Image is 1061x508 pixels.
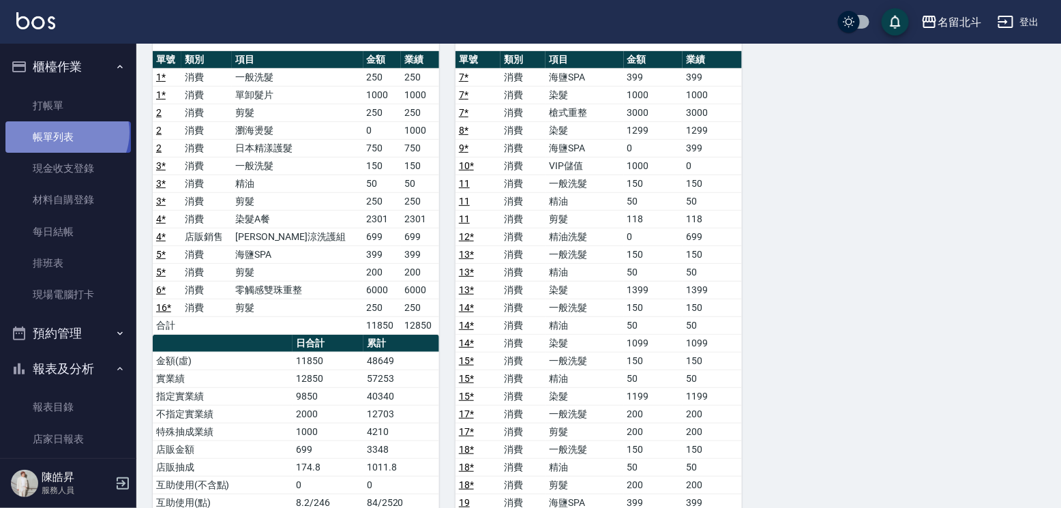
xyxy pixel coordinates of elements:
[624,387,683,405] td: 1199
[232,228,363,245] td: [PERSON_NAME]涼洗護組
[401,281,439,299] td: 6000
[293,335,363,353] th: 日合計
[181,228,232,245] td: 店販銷售
[401,210,439,228] td: 2301
[232,68,363,86] td: 一般洗髮
[153,440,293,458] td: 店販金額
[5,279,131,310] a: 現場電腦打卡
[363,263,402,281] td: 200
[546,334,624,352] td: 染髮
[363,476,439,494] td: 0
[5,351,131,387] button: 報表及分析
[181,245,232,263] td: 消費
[683,476,742,494] td: 200
[624,299,683,316] td: 150
[363,316,402,334] td: 11850
[181,299,232,316] td: 消費
[546,51,624,69] th: 項目
[624,86,683,104] td: 1000
[5,391,131,423] a: 報表目錄
[882,8,909,35] button: save
[500,192,546,210] td: 消費
[232,210,363,228] td: 染髮A餐
[546,405,624,423] td: 一般洗髮
[401,121,439,139] td: 1000
[5,90,131,121] a: 打帳單
[401,175,439,192] td: 50
[401,299,439,316] td: 250
[546,370,624,387] td: 精油
[363,175,402,192] td: 50
[459,497,470,508] a: 19
[363,51,402,69] th: 金額
[546,387,624,405] td: 染髮
[938,14,981,31] div: 名留北斗
[401,86,439,104] td: 1000
[624,405,683,423] td: 200
[624,139,683,157] td: 0
[546,157,624,175] td: VIP儲值
[153,458,293,476] td: 店販抽成
[624,476,683,494] td: 200
[5,455,131,486] a: 互助日報表
[500,352,546,370] td: 消費
[363,192,402,210] td: 250
[500,387,546,405] td: 消費
[500,210,546,228] td: 消費
[363,281,402,299] td: 6000
[683,121,742,139] td: 1299
[546,104,624,121] td: 槍式重整
[546,192,624,210] td: 精油
[293,476,363,494] td: 0
[5,423,131,455] a: 店家日報表
[624,121,683,139] td: 1299
[455,51,500,69] th: 單號
[401,51,439,69] th: 業績
[293,423,363,440] td: 1000
[683,228,742,245] td: 699
[546,316,624,334] td: 精油
[683,175,742,192] td: 150
[153,51,439,335] table: a dense table
[683,281,742,299] td: 1399
[683,68,742,86] td: 399
[232,245,363,263] td: 海鹽SPA
[624,316,683,334] td: 50
[11,470,38,497] img: Person
[500,370,546,387] td: 消費
[500,316,546,334] td: 消費
[401,139,439,157] td: 750
[401,104,439,121] td: 250
[363,458,439,476] td: 1011.8
[546,352,624,370] td: 一般洗髮
[5,121,131,153] a: 帳單列表
[232,299,363,316] td: 剪髮
[624,440,683,458] td: 150
[401,192,439,210] td: 250
[293,405,363,423] td: 2000
[683,245,742,263] td: 150
[363,104,402,121] td: 250
[153,476,293,494] td: 互助使用(不含點)
[500,440,546,458] td: 消費
[153,370,293,387] td: 實業績
[500,228,546,245] td: 消費
[459,213,470,224] a: 11
[546,139,624,157] td: 海鹽SPA
[624,68,683,86] td: 399
[683,263,742,281] td: 50
[546,423,624,440] td: 剪髮
[5,184,131,215] a: 材料自購登錄
[624,228,683,245] td: 0
[401,316,439,334] td: 12850
[683,86,742,104] td: 1000
[363,139,402,157] td: 750
[546,210,624,228] td: 剪髮
[683,157,742,175] td: 0
[232,121,363,139] td: 瀏海燙髮
[42,470,111,484] h5: 陳皓昇
[500,334,546,352] td: 消費
[401,263,439,281] td: 200
[992,10,1045,35] button: 登出
[500,68,546,86] td: 消費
